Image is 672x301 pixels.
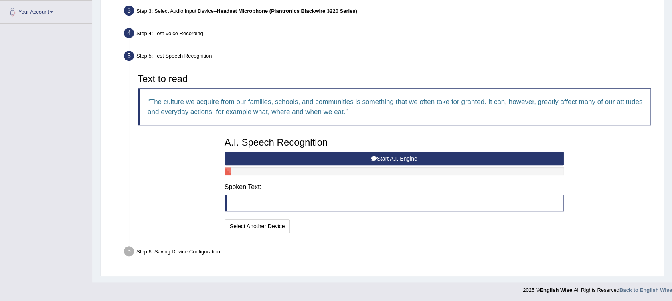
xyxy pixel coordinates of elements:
[225,183,564,191] h4: Spoken Text:
[540,287,573,293] strong: English Wise.
[120,3,660,21] div: Step 3: Select Audio Input Device
[0,1,92,21] a: Your Account
[225,152,564,165] button: Start A.I. Engine
[120,244,660,261] div: Step 6: Saving Device Configuration
[225,137,564,148] h3: A.I. Speech Recognition
[120,48,660,66] div: Step 5: Test Speech Recognition
[214,8,357,14] span: –
[120,26,660,43] div: Step 4: Test Voice Recording
[148,98,642,116] q: The culture we acquire from our families, schools, and communities is something that we often tak...
[217,8,357,14] b: Headset Microphone (Plantronics Blackwire 3220 Series)
[138,74,651,84] h3: Text to read
[619,287,672,293] a: Back to English Wise
[523,282,672,294] div: 2025 © All Rights Reserved
[225,219,290,233] button: Select Another Device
